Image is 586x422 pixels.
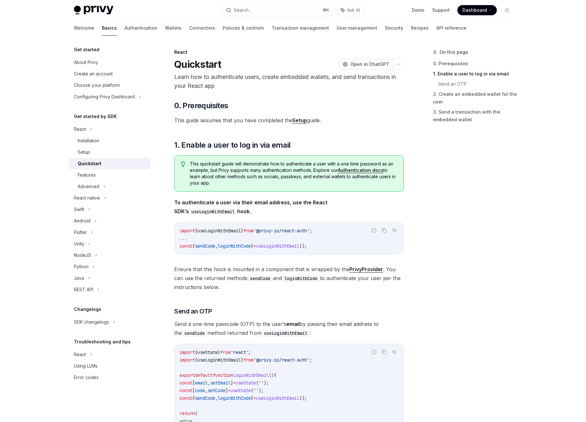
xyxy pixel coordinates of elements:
span: '@privy-io/react-auth' [254,228,310,234]
span: useState [231,388,251,393]
div: Choose your platform [74,81,120,89]
div: React native [74,194,100,202]
a: Send an OTP [438,79,517,89]
a: Support [432,7,450,13]
a: 2. Create an embedded wallet for the user [433,89,517,107]
span: loginWithCode [218,395,251,401]
span: email [195,380,208,386]
strong: To authenticate a user via their email address, use the React SDK’s hook. [174,199,327,215]
code: sendCode [247,275,273,282]
button: Search...⌘K [222,4,333,16]
span: = [254,395,256,401]
a: Create an account [69,68,150,80]
span: ( [195,411,197,416]
code: useLoginWithEmail [189,208,237,215]
h5: Troubleshooting and tips [74,338,131,346]
span: , [215,243,218,249]
div: Quickstart [78,160,101,167]
span: ⌘ K [323,8,329,13]
span: ] [225,388,228,393]
span: import [180,228,195,234]
button: Open in ChatGPT [339,59,393,70]
div: Python [74,263,89,271]
div: React [174,49,404,55]
span: useLoginWithEmail [197,228,241,234]
button: Copy the contents from the code block [380,348,388,356]
a: User management [337,20,377,36]
span: { [195,357,197,363]
a: Authentication [125,20,157,36]
span: useLoginWithEmail [256,395,299,401]
span: Dashboard [462,7,487,13]
span: return [180,411,195,416]
span: useLoginWithEmail [197,357,241,363]
div: Configuring Privy Dashboard [74,93,135,101]
div: About Privy [74,59,98,66]
button: Ask AI [390,226,398,235]
a: Setup [69,146,150,158]
span: This guide assumes that you have completed the guide. [174,116,404,125]
span: const [180,243,192,249]
div: Android [74,217,90,225]
span: ( [256,380,259,386]
span: ); [259,388,264,393]
h1: Quickstart [174,59,221,70]
span: = [254,243,256,249]
span: On this page [439,48,468,56]
span: export [180,372,195,378]
span: loginWithCode [218,243,251,249]
a: 1. Enable a user to log in via email [433,69,517,79]
button: Copy the contents from the code block [380,226,388,235]
h5: Changelogs [74,306,101,313]
span: ; [310,228,312,234]
a: Installation [69,135,150,146]
span: sendCode [195,243,215,249]
span: const [180,395,192,401]
span: import [180,349,195,355]
a: Error codes [69,372,150,383]
span: } [241,228,243,234]
span: = [233,380,236,386]
span: Ensure that this hook is mounted in a component that is wrapped by the . You can use the returned... [174,265,404,292]
div: SDK changelogs [74,318,109,326]
a: Using LLMs [69,360,150,372]
span: sendCode [195,395,215,401]
span: { [195,228,197,234]
div: Flutter [74,229,87,236]
code: sendCode [182,330,207,337]
h5: Get started [74,46,99,53]
a: Demo [412,7,425,13]
span: import [180,357,195,363]
span: ; [248,349,251,355]
div: Error codes [74,374,99,381]
a: API reference [436,20,467,36]
a: PrivyProvider [349,266,383,273]
span: [ [192,388,195,393]
div: NodeJS [74,251,91,259]
a: Features [69,169,150,181]
button: Toggle dark mode [502,5,512,15]
span: ] [231,380,233,386]
span: ... [180,236,187,241]
span: This quickstart guide will demonstrate how to authenticate a user with a one time password as an ... [190,161,397,186]
div: React [74,351,86,358]
div: Unity [74,240,84,248]
div: Using LLMs [74,362,97,370]
button: Report incorrect code [370,348,378,356]
button: Ask AI [336,4,364,16]
a: Security [385,20,403,36]
span: code [195,388,205,393]
span: [ [192,380,195,386]
span: const [180,380,192,386]
p: Learn how to authenticate users, create embedded wallets, and send transactions in your React app [174,73,404,90]
div: Features [78,171,96,179]
span: useState [236,380,256,386]
span: const [180,388,192,393]
span: LoginWithEmail [233,372,269,378]
a: Quickstart [69,158,150,169]
a: Transaction management [272,20,329,36]
span: ; [310,357,312,363]
span: { [192,395,195,401]
div: Setup [78,148,90,156]
span: (); [299,395,307,401]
